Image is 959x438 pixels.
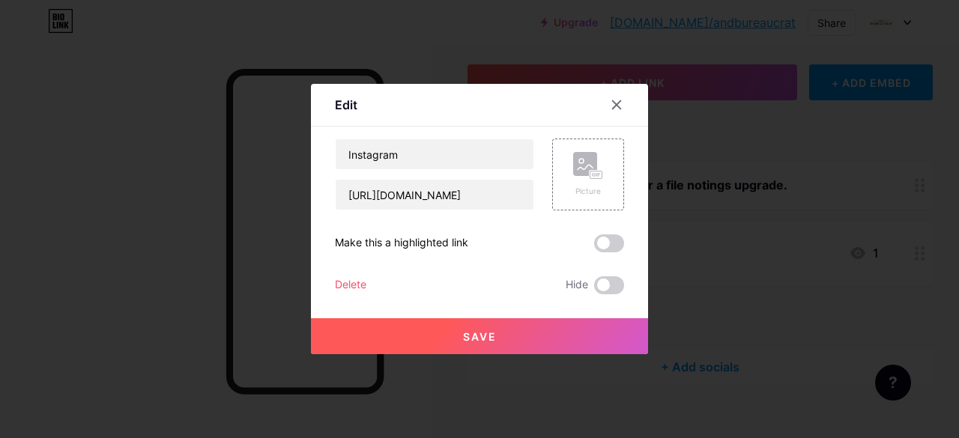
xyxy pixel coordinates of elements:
span: Save [463,330,497,343]
button: Save [311,318,648,354]
div: Make this a highlighted link [335,234,468,252]
div: Picture [573,186,603,197]
input: Title [336,139,533,169]
span: Hide [566,276,588,294]
input: URL [336,180,533,210]
div: Edit [335,96,357,114]
div: Delete [335,276,366,294]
